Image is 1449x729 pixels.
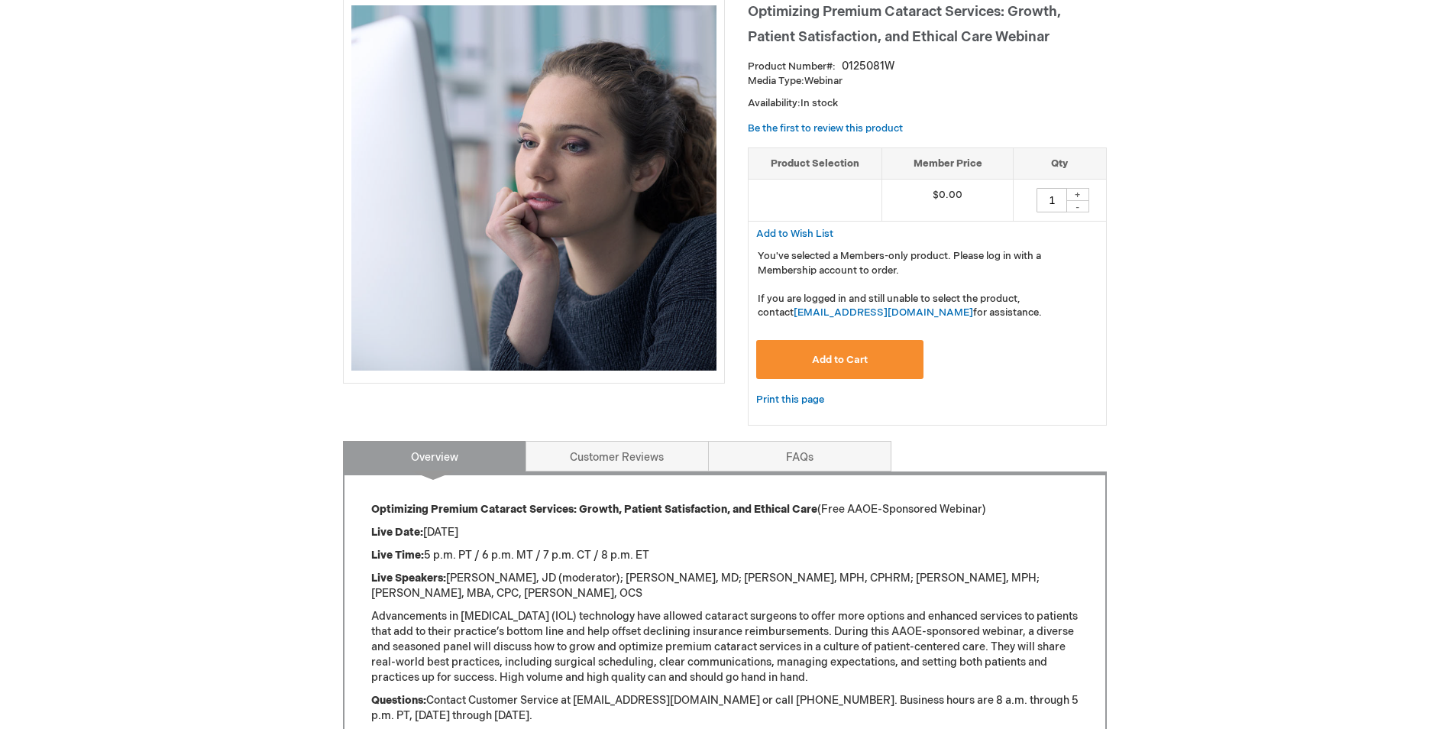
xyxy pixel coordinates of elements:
[882,180,1014,222] td: $0.00
[1066,188,1089,201] div: +
[882,147,1014,180] th: Member Price
[1014,147,1106,180] th: Qty
[371,609,1079,685] p: Advancements in [MEDICAL_DATA] (IOL) technology have allowed cataract surgeons to offer more opti...
[801,97,838,109] span: In stock
[842,59,894,74] div: 0125081W
[526,441,709,471] a: Customer Reviews
[756,390,824,410] a: Print this page
[371,503,817,516] strong: Optimizing Premium Cataract Services: Growth, Patient Satisfaction, and Ethical Care
[343,441,526,471] a: Overview
[748,96,1107,111] p: Availability:
[748,74,1107,89] p: Webinar
[749,147,882,180] th: Product Selection
[371,548,1079,563] p: 5 p.m. PT / 6 p.m. MT / 7 p.m. CT / 8 p.m. ET
[371,549,424,562] strong: Live Time:
[371,525,1079,540] p: [DATE]
[758,249,1097,320] p: You've selected a Members-only product. Please log in with a Membership account to order. If you ...
[351,5,716,371] img: Optimizing Premium Cataract Services: Growth, Patient Satisfaction, and Ethical Care Webinar
[756,227,833,240] a: Add to Wish List
[756,340,924,379] button: Add to Cart
[371,502,1079,517] p: (Free AAOE-Sponsored Webinar)
[748,75,804,87] strong: Media Type:
[371,693,1079,724] p: Contact Customer Service at [EMAIL_ADDRESS][DOMAIN_NAME] or call [PHONE_NUMBER]. Business hours a...
[371,572,446,585] strong: Live Speakers:
[371,694,426,707] strong: Questions:
[748,4,1061,45] span: Optimizing Premium Cataract Services: Growth, Patient Satisfaction, and Ethical Care Webinar
[812,354,868,366] span: Add to Cart
[708,441,891,471] a: FAQs
[748,122,903,134] a: Be the first to review this product
[1066,200,1089,212] div: -
[371,571,1079,601] p: [PERSON_NAME], JD (moderator); [PERSON_NAME], MD; [PERSON_NAME], MPH, CPHRM; [PERSON_NAME], MPH; ...
[756,228,833,240] span: Add to Wish List
[1037,188,1067,212] input: Qty
[748,60,836,73] strong: Product Number
[371,526,423,539] strong: Live Date:
[794,306,973,319] a: [EMAIL_ADDRESS][DOMAIN_NAME]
